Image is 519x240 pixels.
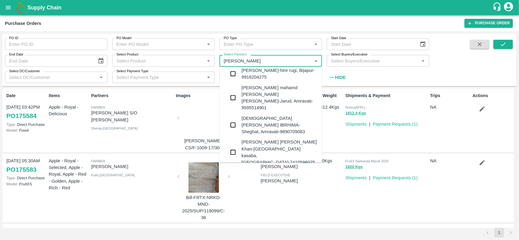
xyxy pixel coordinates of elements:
[303,93,343,99] p: ACT/EXP Weight
[205,73,213,81] button: Open
[367,172,370,181] div: |
[331,36,346,41] label: Start Date
[345,93,428,99] p: Shipments & Payment
[91,93,174,99] p: Partners
[95,55,107,67] button: Choose date
[224,52,247,57] label: Select Partners
[312,57,320,65] button: Close
[331,52,368,57] label: Select Buyers/Executive
[9,36,18,41] label: PO ID
[224,36,237,41] label: PO Type
[327,39,415,50] input: Start Date
[261,159,272,163] span: buyer
[91,127,138,130] span: Shimla , [GEOGRAPHIC_DATA]
[176,93,258,99] p: Images
[345,106,365,109] span: Rohru[APPL]
[49,104,88,117] p: Apple - Royal - Delicious
[373,175,418,180] a: Payment Requests (1)
[6,110,36,121] a: PO175584
[303,157,343,164] p: / 1820 Kgs
[345,159,389,163] span: FruitX Narkanda Mandi 2025
[6,127,46,133] p: Fixed
[345,164,363,171] button: 1820 Kgs
[261,163,300,170] p: [PERSON_NAME]
[242,115,317,135] div: [DEMOGRAPHIC_DATA] [PERSON_NAME] IBRHIMA-Sheghat, Amravati-9890709083
[116,52,138,57] label: Select Product
[6,175,46,181] p: Direct Purchase
[91,173,135,177] span: Kullu , [GEOGRAPHIC_DATA]
[6,128,18,133] span: Model:
[327,72,348,83] button: Hide
[97,73,105,81] button: Open
[6,122,46,127] p: Direct Purchase
[205,57,213,65] button: Open
[242,139,317,166] div: [PERSON_NAME] [PERSON_NAME] Khan-[GEOGRAPHIC_DATA] kasaba, [GEOGRAPHIC_DATA]-7410596075
[6,122,16,127] span: Type:
[5,55,93,66] input: End Date
[6,164,36,175] a: PO175583
[6,182,18,186] span: Model:
[6,93,46,99] p: Date
[494,228,504,238] button: page 1
[114,73,195,81] input: Select Payment Type
[6,181,46,187] p: FruitXS
[114,40,203,48] input: Enter PO Model
[114,57,203,65] input: Select Product
[335,75,346,80] strong: Hide
[27,3,493,12] a: Supply Chain
[503,1,514,14] div: account of current user
[116,69,148,74] label: Select Payment Type
[9,69,40,74] label: Select DC/Customer
[91,110,174,123] p: [PERSON_NAME] S/O [PERSON_NAME]
[419,57,427,65] button: Open
[6,157,46,164] p: [DATE] 05:30AM
[473,93,513,99] p: Actions
[312,40,320,48] button: Open
[91,106,105,109] span: Farmer
[261,177,300,184] p: [PERSON_NAME]
[493,2,503,13] div: customer-support
[373,122,418,127] a: Payment Requests (1)
[49,228,88,234] p: Banana Export
[27,5,61,11] b: Supply Chain
[221,57,310,65] input: Select Partners
[6,228,46,234] p: [DATE] 05:30AM
[242,84,317,111] div: [PERSON_NAME] mahamd [PERSON_NAME] [PERSON_NAME]-Jarud, Amravati-9595514901
[49,157,88,191] p: Apple - Royal - Selected, Apple - Royal, Apple - Red - Golden, Apple - Rich - Red
[303,228,343,235] p: / 8652 Kgs
[49,93,88,99] p: Items
[430,104,470,110] p: NA
[116,36,132,41] label: PO Model
[91,159,105,163] span: Farmer
[205,40,213,48] button: Open
[181,194,227,221] p: Bill-FRTX-NRKD-MND-2025/SUP/119099/C-36
[261,173,290,177] span: field executive
[430,157,470,164] p: NA
[221,40,310,48] input: Enter PO Type
[345,175,367,180] a: Shipments
[1,1,15,15] button: open drawer
[329,57,417,65] input: Select Buyers/Executive
[345,122,367,127] a: Shipments
[15,2,27,14] img: logo
[91,163,174,170] p: [PERSON_NAME]
[242,67,317,81] div: [PERSON_NAME]-hIre rugi, Bijapur-9916204275
[5,19,41,27] div: Purchase Orders
[303,228,312,235] button: 8502
[6,104,46,110] p: [DATE] 03:42PM
[430,93,470,99] p: Trips
[7,73,95,81] input: Select DC/Customer
[6,176,16,180] span: Type:
[9,52,23,57] label: End Date
[367,118,370,127] div: |
[417,39,429,50] button: Choose date
[465,19,513,28] a: Purchase Order
[303,104,343,111] p: / 1812.4 Kgs
[482,228,517,238] nav: pagination navigation
[181,137,227,151] p: [PERSON_NAME]-CS/F-1009-17/308
[345,110,366,117] button: 1812.4 Kgs
[5,39,107,50] input: Enter PO ID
